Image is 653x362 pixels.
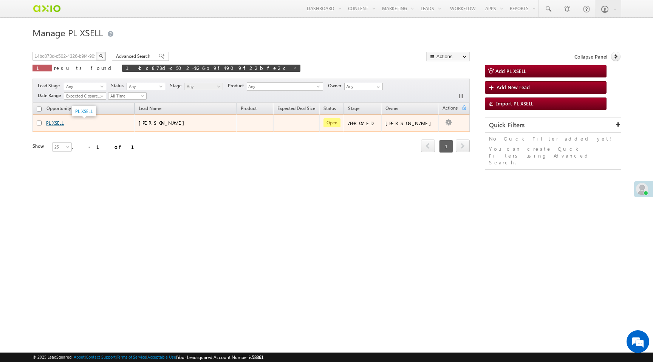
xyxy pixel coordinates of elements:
em: Start Chat [103,233,137,243]
span: Add PL XSELL [495,68,526,74]
span: Import PL XSELL [496,100,533,107]
a: Any [184,83,223,90]
img: Custom Logo [32,2,61,15]
span: Product [228,82,247,89]
span: Owner [385,105,399,111]
a: Expected Closure Date [64,92,106,100]
p: You can create Quick Filters using Advanced Search. [489,145,617,166]
a: Contact Support [86,354,116,359]
div: Chat with us now [39,40,127,50]
a: Stage [344,104,363,114]
span: [PERSON_NAME] [139,119,188,126]
a: Status [320,104,340,114]
a: 25 [52,142,72,152]
div: Any [247,82,323,91]
span: Date Range [38,92,64,99]
div: Quick Filters [485,118,621,133]
a: next [456,140,470,152]
span: Stage [348,105,359,111]
span: Open [323,118,340,127]
span: Lead Stage [38,82,63,89]
a: Acceptable Use [147,354,176,359]
div: [PERSON_NAME] [385,120,435,127]
a: PL XSELL [46,120,64,126]
span: Stage [170,82,184,89]
div: APPROVED [348,120,378,127]
span: Any [247,83,317,91]
span: Lead Name [135,104,165,114]
a: Show All Items [373,83,382,91]
a: About [74,354,85,359]
input: Check all records [37,107,42,111]
span: Opportunity Name [46,105,84,111]
a: Any [127,83,165,90]
span: Status [111,82,127,89]
span: Your Leadsquared Account Number is [177,354,263,360]
span: results found [54,65,114,71]
div: Show [32,143,46,150]
p: No Quick Filter added yet! [489,135,617,142]
span: Manage PL XSELL [32,26,103,39]
span: 14bc873d-c502-4326-b9f4-9094f22bfe2c [126,65,289,71]
span: Actions [439,104,461,114]
img: d_60004797649_company_0_60004797649 [13,40,32,50]
span: Collapse Panel [574,53,607,60]
a: Any [64,83,106,90]
img: Search [99,54,103,58]
div: Minimize live chat window [124,4,142,22]
a: All Time [108,92,147,100]
span: Expected Closure Date [64,93,104,99]
span: Product [241,105,257,111]
a: Expected Deal Size [274,104,319,114]
span: select [317,85,323,88]
textarea: Type your message and hit 'Enter' [10,70,138,226]
a: prev [421,140,435,152]
span: Any [127,83,163,90]
span: 25 [53,144,73,150]
span: 1 [439,140,453,153]
span: All Time [108,93,144,99]
a: Terms of Service [117,354,146,359]
span: Any [185,83,221,90]
input: Type to Search [344,83,383,90]
a: PL XSELL [75,108,93,114]
div: 1 - 1 of 1 [70,142,143,151]
span: 1 [36,65,48,71]
span: Expected Deal Size [277,105,315,111]
a: Opportunity Name [43,104,88,114]
span: Advanced Search [116,53,153,60]
button: Actions [426,52,470,61]
span: Owner [328,82,344,89]
span: Any [64,83,104,90]
span: © 2025 LeadSquared | | | | | [32,354,263,361]
span: 58361 [252,354,263,360]
span: Add New Lead [497,84,530,90]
